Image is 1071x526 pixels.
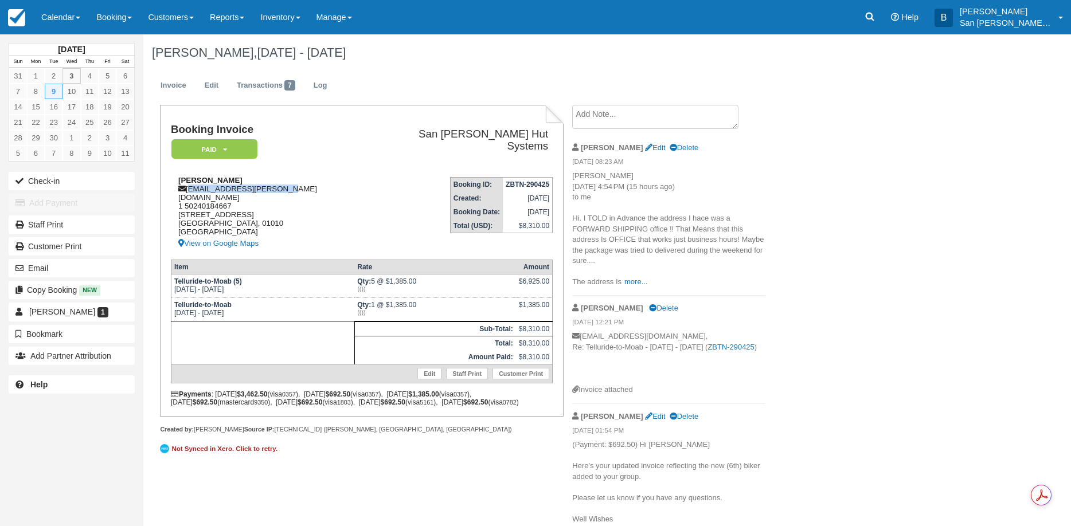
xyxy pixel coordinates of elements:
a: 11 [116,146,134,161]
strong: Qty [357,277,371,285]
strong: $692.50 [381,398,405,406]
a: Delete [670,412,698,421]
a: 29 [27,130,45,146]
button: Check-in [9,172,135,190]
a: 3 [99,130,116,146]
a: Log [305,74,336,97]
a: 28 [9,130,27,146]
a: 8 [62,146,80,161]
h2: San [PERSON_NAME] Hut Systems [378,128,548,152]
em: [DATE] 01:54 PM [572,426,765,438]
p: [PERSON_NAME] [960,6,1052,17]
strong: Source IP: [244,426,275,433]
strong: ZBTN-290425 [506,180,549,189]
span: New [79,285,100,295]
strong: [PERSON_NAME] [178,176,243,185]
th: Total: [354,336,515,350]
div: [EMAIL_ADDRESS][PERSON_NAME][DOMAIN_NAME] 1 50240184667 [STREET_ADDRESS] [GEOGRAPHIC_DATA], 01010... [171,176,373,250]
h1: [PERSON_NAME], [152,46,938,60]
td: 1 @ $1,385.00 [354,297,515,321]
th: Created: [450,191,503,205]
a: 17 [62,99,80,115]
td: [DATE] - [DATE] [171,274,354,297]
a: 7 [9,84,27,99]
p: San [PERSON_NAME] Hut Systems [960,17,1052,29]
a: Edit [645,412,665,421]
strong: [PERSON_NAME] [581,304,643,312]
th: Item [171,260,354,274]
button: Add Partner Attribution [9,347,135,365]
td: $8,310.00 [516,321,553,336]
th: Thu [81,56,99,68]
th: Booking Date: [450,205,503,219]
th: Total (USD): [450,219,503,233]
a: 9 [81,146,99,161]
a: Edit [417,368,441,379]
a: 8 [27,84,45,99]
a: 14 [9,99,27,115]
div: B [935,9,953,27]
th: Booking ID: [450,178,503,192]
em: [DATE] 12:21 PM [572,317,765,330]
strong: Qty [357,301,371,309]
th: Sun [9,56,27,68]
a: Staff Print [446,368,488,379]
a: 20 [116,99,134,115]
a: 1 [62,130,80,146]
a: more... [624,277,647,286]
a: 7 [45,146,62,161]
a: Edit [196,74,227,97]
a: 30 [45,130,62,146]
small: 0782 [503,399,517,406]
strong: [PERSON_NAME] [581,412,643,421]
img: checkfront-main-nav-mini-logo.png [8,9,25,26]
strong: $1,385.00 [408,390,439,398]
th: Tue [45,56,62,68]
a: 24 [62,115,80,130]
i: Help [891,13,899,21]
a: 22 [27,115,45,130]
a: ZBTN-290425 [708,343,754,351]
a: 23 [45,115,62,130]
th: Sat [116,56,134,68]
a: View on Google Maps [178,236,373,250]
button: Bookmark [9,325,135,343]
small: 1803 [337,399,351,406]
td: $8,310.00 [503,219,553,233]
strong: $692.50 [193,398,217,406]
a: Delete [649,304,678,312]
a: Staff Print [9,215,135,234]
em: [DATE] 08:23 AM [572,157,765,170]
div: [PERSON_NAME] [TECHNICAL_ID] ([PERSON_NAME], [GEOGRAPHIC_DATA], [GEOGRAPHIC_DATA]) [160,425,563,434]
th: Rate [354,260,515,274]
a: Customer Print [492,368,549,379]
a: 25 [81,115,99,130]
strong: Created by: [160,426,194,433]
a: 2 [81,130,99,146]
a: 9 [45,84,62,99]
a: 19 [99,99,116,115]
a: 26 [99,115,116,130]
a: Edit [645,143,665,152]
span: Help [901,13,918,22]
a: 3 [62,68,80,84]
em: (()) [357,309,513,316]
small: 9350 [254,399,268,406]
a: 5 [9,146,27,161]
a: Transactions7 [228,74,304,97]
a: 4 [81,68,99,84]
span: 1 [97,307,108,317]
a: 15 [27,99,45,115]
th: Wed [62,56,80,68]
a: 2 [45,68,62,84]
strong: $692.50 [298,398,322,406]
a: Delete [670,143,698,152]
a: 18 [81,99,99,115]
small: 0357 [282,391,296,398]
strong: $692.50 [463,398,488,406]
td: [DATE] [503,191,553,205]
th: Mon [27,56,45,68]
a: Help [9,375,135,394]
a: 21 [9,115,27,130]
a: 4 [116,130,134,146]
